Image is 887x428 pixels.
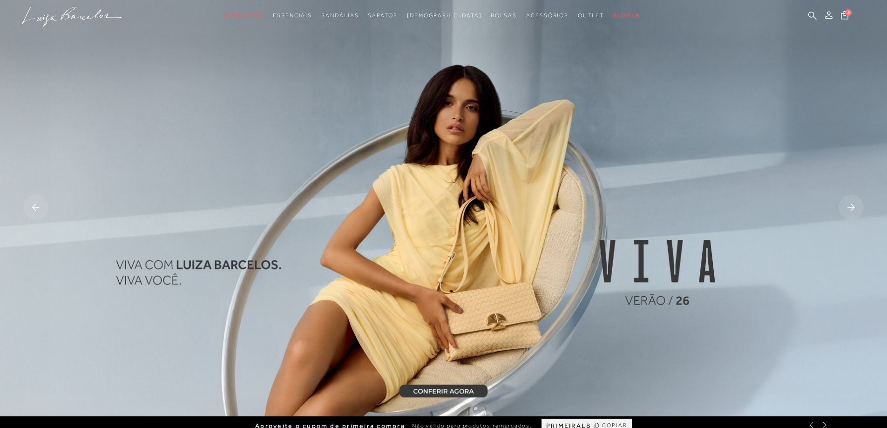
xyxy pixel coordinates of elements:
a: categoryNavScreenReaderText [368,7,397,24]
span: Bolsas [491,12,517,19]
span: 3 [845,9,852,16]
span: Verão Viva [223,12,264,19]
span: Essenciais [273,12,312,19]
a: categoryNavScreenReaderText [273,7,312,24]
a: categoryNavScreenReaderText [321,7,359,24]
a: BLOG LB [613,7,640,24]
a: categoryNavScreenReaderText [223,7,264,24]
a: noSubCategoriesText [407,7,482,24]
span: Sapatos [368,12,397,19]
a: categoryNavScreenReaderText [578,7,604,24]
a: categoryNavScreenReaderText [526,7,569,24]
span: Acessórios [526,12,569,19]
span: Outlet [578,12,604,19]
span: [DEMOGRAPHIC_DATA] [407,12,482,19]
span: Sandálias [321,12,359,19]
a: categoryNavScreenReaderText [491,7,517,24]
button: 3 [838,10,851,23]
span: BLOG LB [613,12,640,19]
